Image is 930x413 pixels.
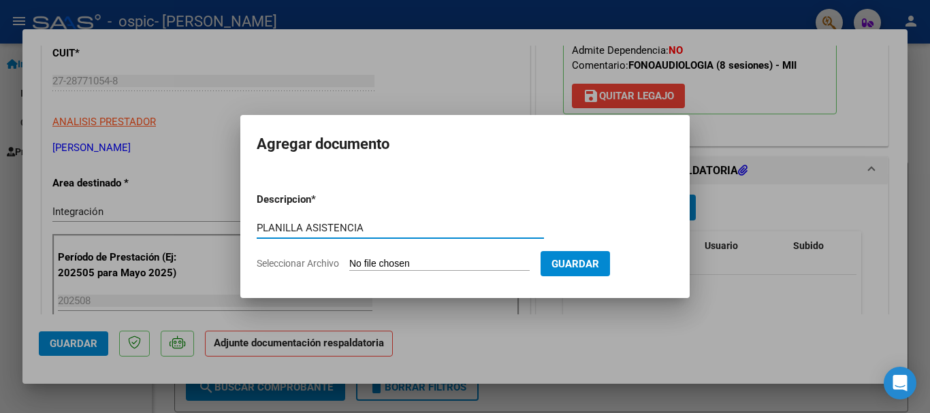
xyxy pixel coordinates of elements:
p: Descripcion [257,192,382,208]
div: Open Intercom Messenger [884,367,916,399]
h2: Agregar documento [257,131,673,157]
span: Guardar [551,258,599,270]
span: Seleccionar Archivo [257,258,339,269]
button: Guardar [541,251,610,276]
